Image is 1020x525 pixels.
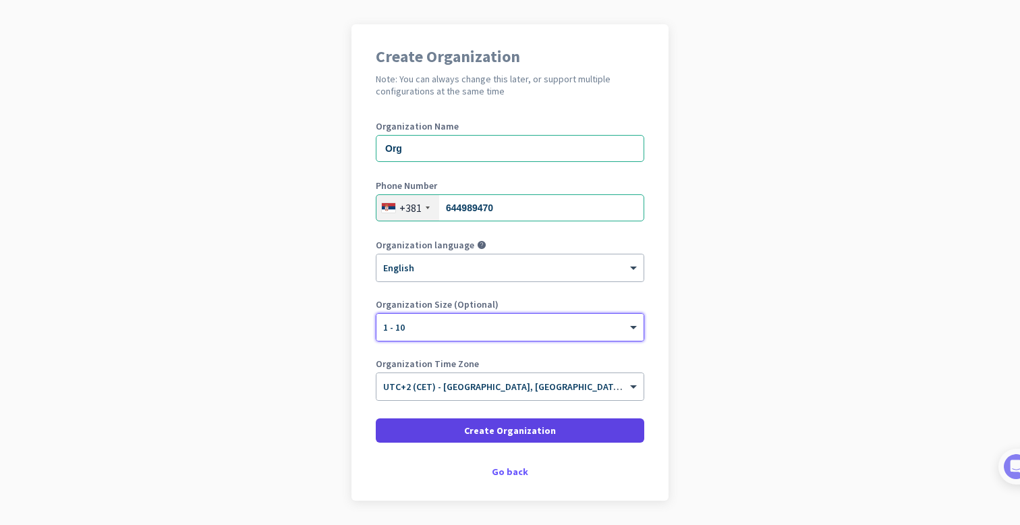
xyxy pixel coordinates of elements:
[376,240,474,250] label: Organization language
[376,135,644,162] input: What is the name of your organization?
[376,121,644,131] label: Organization Name
[376,194,644,221] input: 10 234567
[376,181,644,190] label: Phone Number
[376,418,644,443] button: Create Organization
[376,467,644,476] div: Go back
[376,49,644,65] h1: Create Organization
[464,424,556,437] span: Create Organization
[399,201,422,215] div: +381
[376,359,644,368] label: Organization Time Zone
[376,300,644,309] label: Organization Size (Optional)
[477,240,486,250] i: help
[376,73,644,97] h2: Note: You can always change this later, or support multiple configurations at the same time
